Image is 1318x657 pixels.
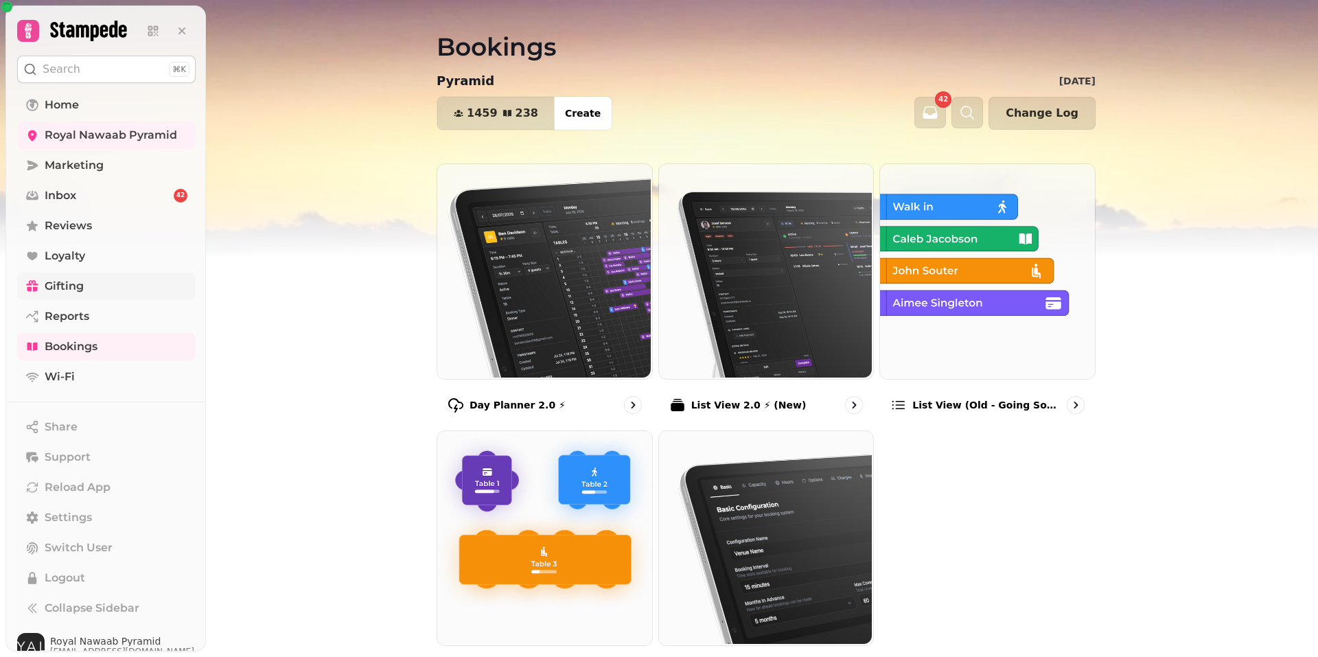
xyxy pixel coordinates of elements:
span: Reports [45,308,89,325]
a: List view (Old - going soon)List view (Old - going soon) [879,163,1096,425]
p: Day Planner 2.0 ⚡ [470,398,566,412]
img: Configuration [658,430,872,645]
span: Reload App [45,479,111,496]
button: Search⌘K [17,56,196,83]
span: [EMAIL_ADDRESS][DOMAIN_NAME] [50,646,194,657]
a: Home [17,91,196,119]
img: Day Planner 2.0 ⚡ [436,163,651,378]
button: Change Log [988,97,1096,130]
button: Create [554,97,612,130]
a: Settings [17,504,196,531]
a: Gifting [17,273,196,300]
p: Search [43,61,80,78]
a: Wi-Fi [17,363,196,391]
svg: go to [847,398,861,412]
p: Pyramid [437,71,494,91]
a: Marketing [17,152,196,179]
button: Support [17,443,196,471]
span: Inbox [45,187,76,204]
svg: go to [626,398,640,412]
img: List View 2.0 ⚡ (New) [658,163,872,378]
a: Loyalty [17,242,196,270]
button: Switch User [17,534,196,562]
span: Gifting [45,278,84,295]
span: 42 [176,191,185,200]
span: Reviews [45,218,92,234]
span: Collapse Sidebar [45,600,139,616]
span: 1459 [467,108,498,119]
span: Royal Nawaab Pyramid [50,636,194,646]
span: Switch User [45,540,113,556]
a: Inbox42 [17,182,196,209]
span: Wi-Fi [45,369,75,385]
span: Settings [45,509,92,526]
a: Reviews [17,212,196,240]
button: Share [17,413,196,441]
span: 238 [516,108,538,119]
a: Day Planner 2.0 ⚡Day Planner 2.0 ⚡ [437,163,653,425]
a: List View 2.0 ⚡ (New)List View 2.0 ⚡ (New) [658,163,875,425]
span: Change Log [1006,108,1078,119]
button: Logout [17,564,196,592]
span: Support [45,449,91,465]
img: List view (Old - going soon) [879,163,1094,378]
img: Floor Plans (beta) [436,430,651,645]
div: ⌘K [169,62,189,77]
span: Home [45,97,79,113]
p: List view (Old - going soon) [912,398,1061,412]
p: List View 2.0 ⚡ (New) [691,398,807,412]
span: Create [565,108,601,118]
a: Bookings [17,333,196,360]
button: 1459238 [437,97,555,130]
span: Share [45,419,78,435]
button: Reload App [17,474,196,501]
span: Royal Nawaab Pyramid [45,127,177,143]
svg: go to [1069,398,1083,412]
button: Collapse Sidebar [17,595,196,622]
span: Bookings [45,338,97,355]
a: Royal Nawaab Pyramid [17,122,196,149]
span: Loyalty [45,248,85,264]
span: Logout [45,570,85,586]
span: Marketing [45,157,104,174]
p: [DATE] [1059,74,1096,88]
a: Reports [17,303,196,330]
span: 42 [938,96,948,103]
